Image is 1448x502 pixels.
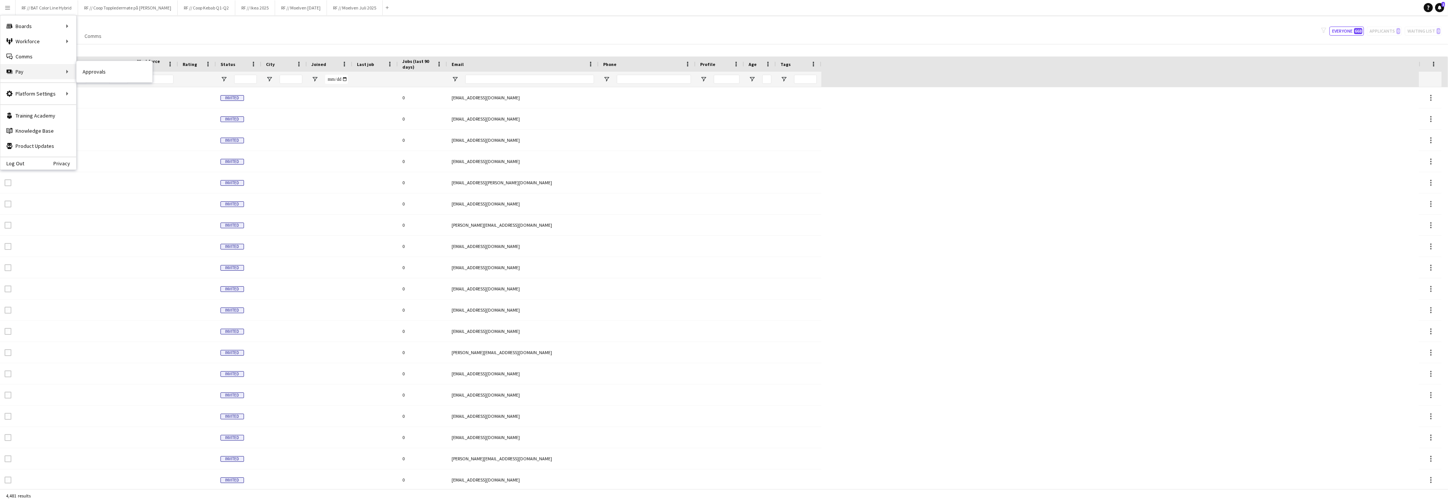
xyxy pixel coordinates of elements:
[0,86,76,101] div: Platform Settings
[1442,2,1445,7] span: 1
[398,342,447,363] div: 0
[5,307,11,314] input: Row Selection is disabled for this row (unchecked)
[603,61,616,67] span: Phone
[311,61,326,67] span: Joined
[402,58,433,70] span: Jobs (last 90 days)
[398,406,447,427] div: 0
[220,286,244,292] span: Invited
[220,76,227,83] button: Open Filter Menu
[398,257,447,278] div: 0
[447,215,599,235] div: [PERSON_NAME][EMAIL_ADDRESS][DOMAIN_NAME]
[452,61,464,67] span: Email
[5,328,11,335] input: Row Selection is disabled for this row (unchecked)
[0,160,24,166] a: Log Out
[447,300,599,320] div: [EMAIL_ADDRESS][DOMAIN_NAME]
[220,371,244,377] span: Invited
[220,138,244,143] span: Invited
[447,87,599,108] div: [EMAIL_ADDRESS][DOMAIN_NAME]
[5,201,11,207] input: Row Selection is disabled for this row (unchecked)
[5,477,11,483] input: Row Selection is disabled for this row (unchecked)
[266,61,275,67] span: City
[603,76,610,83] button: Open Filter Menu
[447,321,599,342] div: [EMAIL_ADDRESS][DOMAIN_NAME]
[5,243,11,250] input: Row Selection is disabled for this row (unchecked)
[78,0,178,15] button: RF // Coop Toppledermøte på [PERSON_NAME]
[5,349,11,356] input: Row Selection is disabled for this row (unchecked)
[398,151,447,172] div: 0
[780,61,791,67] span: Tags
[220,435,244,441] span: Invited
[447,342,599,363] div: [PERSON_NAME][EMAIL_ADDRESS][DOMAIN_NAME]
[398,363,447,384] div: 0
[0,34,76,49] div: Workforce
[220,95,244,101] span: Invited
[762,75,771,84] input: Age Filter Input
[220,159,244,165] span: Invited
[398,321,447,342] div: 0
[220,307,244,313] span: Invited
[447,151,599,172] div: [EMAIL_ADDRESS][DOMAIN_NAME]
[151,75,174,84] input: Workforce ID Filter Input
[398,193,447,214] div: 0
[452,76,458,83] button: Open Filter Menu
[220,414,244,419] span: Invited
[0,138,76,154] a: Product Updates
[714,75,740,84] input: Profile Filter Input
[220,477,244,483] span: Invited
[1329,27,1364,36] button: Everyone668
[81,31,105,41] a: Comms
[398,236,447,257] div: 0
[5,222,11,229] input: Row Selection is disabled for this row (unchecked)
[220,61,235,67] span: Status
[398,172,447,193] div: 0
[447,427,599,448] div: [EMAIL_ADDRESS][DOMAIN_NAME]
[700,76,707,83] button: Open Filter Menu
[5,455,11,462] input: Row Selection is disabled for this row (unchecked)
[398,130,447,151] div: 0
[749,76,755,83] button: Open Filter Menu
[5,413,11,420] input: Row Selection is disabled for this row (unchecked)
[220,180,244,186] span: Invited
[1354,28,1362,34] span: 668
[5,264,11,271] input: Row Selection is disabled for this row (unchecked)
[447,236,599,257] div: [EMAIL_ADDRESS][DOMAIN_NAME]
[780,76,787,83] button: Open Filter Menu
[16,0,78,15] button: RF // BAT Color Line Hybrid
[447,172,599,193] div: [EMAIL_ADDRESS][PERSON_NAME][DOMAIN_NAME]
[234,75,257,84] input: Status Filter Input
[275,0,327,15] button: RF // Moelven [DATE]
[235,0,275,15] button: RF // Ikea 2025
[5,370,11,377] input: Row Selection is disabled for this row (unchecked)
[5,392,11,398] input: Row Selection is disabled for this row (unchecked)
[311,76,318,83] button: Open Filter Menu
[398,448,447,469] div: 0
[327,0,383,15] button: RF // Moelven Juli 2025
[447,108,599,129] div: [EMAIL_ADDRESS][DOMAIN_NAME]
[447,384,599,405] div: [EMAIL_ADDRESS][DOMAIN_NAME]
[447,406,599,427] div: [EMAIL_ADDRESS][DOMAIN_NAME]
[447,257,599,278] div: [EMAIL_ADDRESS][DOMAIN_NAME]
[220,392,244,398] span: Invited
[0,49,76,64] a: Comms
[465,75,594,84] input: Email Filter Input
[398,87,447,108] div: 0
[5,179,11,186] input: Row Selection is disabled for this row (unchecked)
[1435,3,1444,12] a: 1
[325,75,348,84] input: Joined Filter Input
[700,61,715,67] span: Profile
[280,75,302,84] input: City Filter Input
[398,108,447,129] div: 0
[398,469,447,490] div: 0
[617,75,691,84] input: Phone Filter Input
[77,64,152,79] a: Approvals
[5,434,11,441] input: Row Selection is disabled for this row (unchecked)
[53,160,76,166] a: Privacy
[398,300,447,320] div: 0
[749,61,757,67] span: Age
[5,286,11,292] input: Row Selection is disabled for this row (unchecked)
[220,350,244,356] span: Invited
[447,448,599,469] div: [PERSON_NAME][EMAIL_ADDRESS][DOMAIN_NAME]
[447,469,599,490] div: [EMAIL_ADDRESS][DOMAIN_NAME]
[137,58,164,70] span: Workforce ID
[220,201,244,207] span: Invited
